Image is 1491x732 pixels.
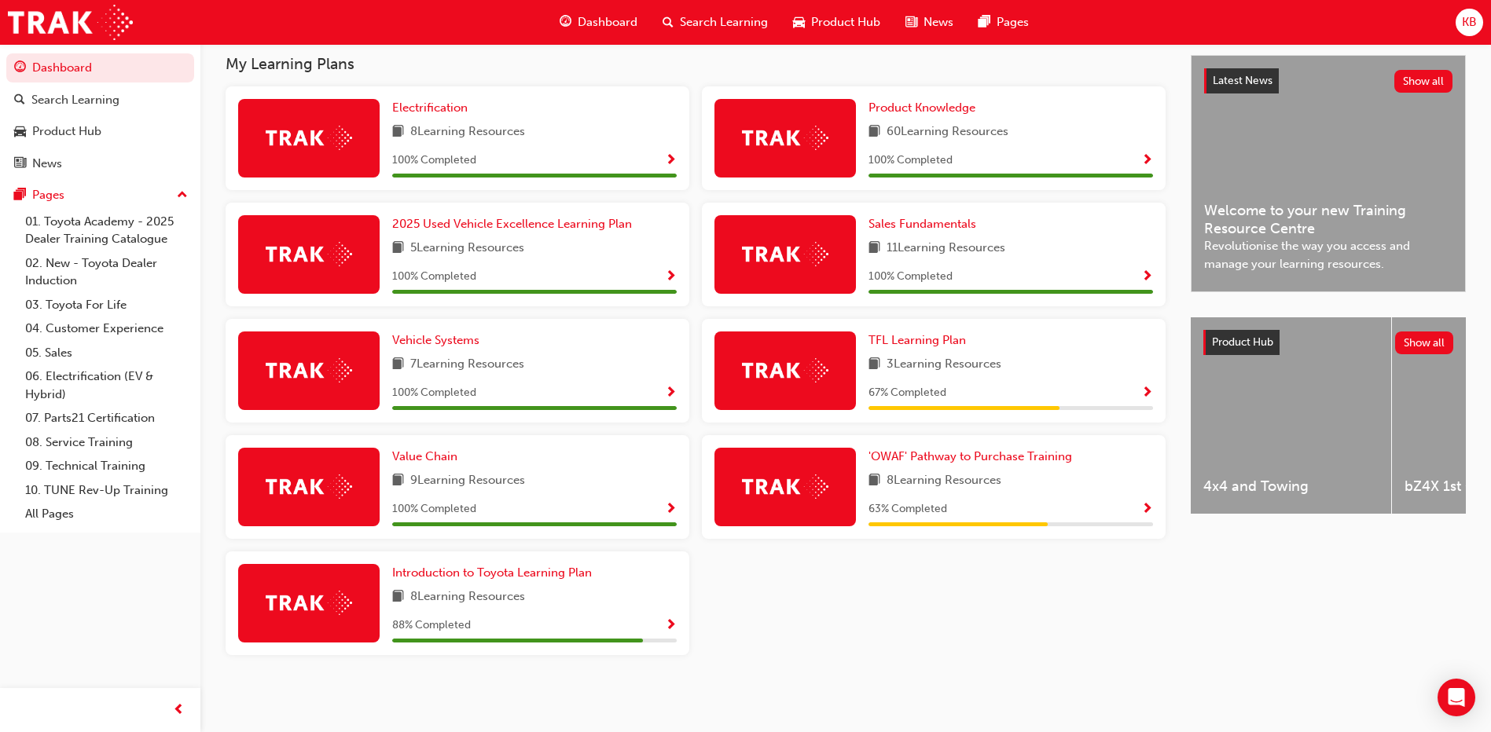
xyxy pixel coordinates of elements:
[1203,330,1453,355] a: Product HubShow all
[410,239,524,258] span: 5 Learning Resources
[1204,237,1452,273] span: Revolutionise the way you access and manage your learning resources.
[392,99,474,117] a: Electrification
[793,13,805,32] span: car-icon
[392,123,404,142] span: book-icon
[665,154,677,168] span: Show Progress
[392,565,592,580] span: Introduction to Toyota Learning Plan
[997,13,1029,31] span: Pages
[6,86,194,115] a: Search Learning
[665,616,677,635] button: Show Progress
[742,474,828,499] img: Trak
[19,454,194,478] a: 09. Technical Training
[392,471,404,491] span: book-icon
[392,384,476,402] span: 100 % Completed
[1212,335,1273,349] span: Product Hub
[392,152,476,170] span: 100 % Completed
[226,55,1166,73] h3: My Learning Plans
[19,364,194,406] a: 06. Electrification (EV & Hybrid)
[887,355,1001,375] span: 3 Learning Resources
[31,91,119,109] div: Search Learning
[869,355,880,375] span: book-icon
[869,384,946,402] span: 67 % Completed
[6,181,194,210] button: Pages
[19,293,194,317] a: 03. Toyota For Life
[266,126,352,150] img: Trak
[19,317,194,341] a: 04. Customer Experience
[266,242,352,266] img: Trak
[14,125,26,139] span: car-icon
[869,448,1078,466] a: 'OWAF' Pathway to Purchase Training
[1141,151,1153,170] button: Show Progress
[266,591,352,615] img: Trak
[392,268,476,286] span: 100 % Completed
[869,500,947,518] span: 63 % Completed
[1141,386,1153,401] span: Show Progress
[869,471,880,491] span: book-icon
[392,101,468,115] span: Electrification
[665,386,677,401] span: Show Progress
[665,151,677,170] button: Show Progress
[1395,331,1454,354] button: Show all
[19,341,194,365] a: 05. Sales
[869,152,953,170] span: 100 % Completed
[19,251,194,293] a: 02. New - Toyota Dealer Induction
[1204,202,1452,237] span: Welcome to your new Training Resource Centre
[1141,500,1153,519] button: Show Progress
[742,242,828,266] img: Trak
[979,13,990,32] span: pages-icon
[665,383,677,403] button: Show Progress
[578,13,637,31] span: Dashboard
[742,358,828,382] img: Trak
[1213,74,1272,87] span: Latest News
[665,619,677,633] span: Show Progress
[19,210,194,251] a: 01. Toyota Academy - 2025 Dealer Training Catalogue
[1456,9,1483,36] button: KB
[869,268,953,286] span: 100 % Completed
[1191,317,1391,514] a: 4x4 and Towing
[547,6,650,38] a: guage-iconDashboard
[869,123,880,142] span: book-icon
[410,587,525,607] span: 8 Learning Resources
[392,617,471,635] span: 88 % Completed
[665,500,677,519] button: Show Progress
[1141,383,1153,403] button: Show Progress
[6,50,194,181] button: DashboardSearch LearningProduct HubNews
[266,474,352,499] img: Trak
[392,564,598,582] a: Introduction to Toyota Learning Plan
[887,239,1005,258] span: 11 Learning Resources
[1462,13,1477,31] span: KB
[392,239,404,258] span: book-icon
[14,93,25,108] span: search-icon
[1141,503,1153,517] span: Show Progress
[8,5,133,40] img: Trak
[392,448,464,466] a: Value Chain
[1394,70,1453,93] button: Show all
[32,123,101,141] div: Product Hub
[560,13,571,32] span: guage-icon
[869,449,1072,463] span: 'OWAF' Pathway to Purchase Training
[392,449,457,463] span: Value Chain
[1141,267,1153,287] button: Show Progress
[680,13,768,31] span: Search Learning
[6,53,194,82] a: Dashboard
[1438,679,1475,716] div: Open Intercom Messenger
[1203,478,1379,496] span: 4x4 and Towing
[19,478,194,503] a: 10. TUNE Rev-Up Training
[780,6,893,38] a: car-iconProduct Hub
[966,6,1041,38] a: pages-iconPages
[1191,55,1466,292] a: Latest NewsShow allWelcome to your new Training Resource CentreRevolutionise the way you access a...
[392,331,486,350] a: Vehicle Systems
[410,123,525,142] span: 8 Learning Resources
[1204,68,1452,93] a: Latest NewsShow all
[266,358,352,382] img: Trak
[905,13,917,32] span: news-icon
[19,430,194,455] a: 08. Service Training
[32,155,62,173] div: News
[887,123,1008,142] span: 60 Learning Resources
[6,149,194,178] a: News
[665,503,677,517] span: Show Progress
[869,99,982,117] a: Product Knowledge
[869,331,972,350] a: TFL Learning Plan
